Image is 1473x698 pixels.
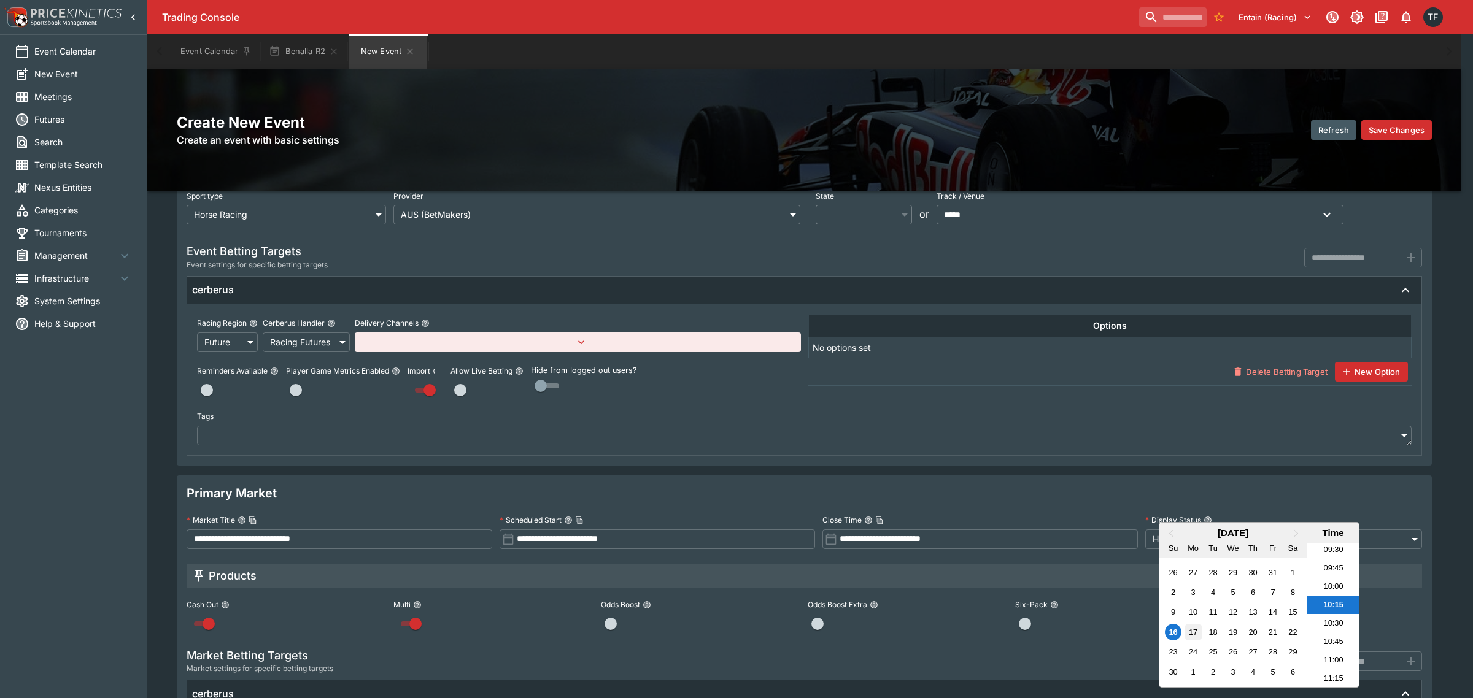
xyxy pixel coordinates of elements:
button: Previous Month [1161,524,1180,543]
div: Choose Friday, November 14th, 2025 [1264,604,1281,620]
div: Choose Wednesday, October 29th, 2025 [1224,564,1241,581]
div: Choose Monday, November 24th, 2025 [1185,643,1202,660]
div: Choose Tuesday, November 18th, 2025 [1205,624,1221,640]
div: Choose Thursday, November 13th, 2025 [1245,604,1261,620]
div: Choose Sunday, November 9th, 2025 [1165,604,1181,620]
div: Choose Saturday, November 22nd, 2025 [1285,624,1301,640]
div: Choose Tuesday, November 4th, 2025 [1205,584,1221,600]
div: Choose Monday, December 1st, 2025 [1185,664,1202,680]
ul: Time [1307,543,1359,687]
h2: [DATE] [1159,527,1307,538]
div: Choose Thursday, November 6th, 2025 [1245,584,1261,600]
div: Choose Thursday, November 27th, 2025 [1245,643,1261,660]
div: Saturday [1285,540,1301,556]
div: Choose Saturday, November 1st, 2025 [1285,564,1301,581]
div: Friday [1264,540,1281,556]
div: Choose Saturday, November 15th, 2025 [1285,604,1301,620]
li: 10:15 [1307,596,1359,614]
div: Wednesday [1224,540,1241,556]
div: Choose Friday, November 21st, 2025 [1264,624,1281,640]
div: Choose Friday, December 5th, 2025 [1264,664,1281,680]
div: Choose Monday, October 27th, 2025 [1185,564,1202,581]
div: Choose Monday, November 10th, 2025 [1185,604,1202,620]
div: Tuesday [1205,540,1221,556]
div: Choose Monday, November 17th, 2025 [1185,624,1202,640]
div: Choose Thursday, October 30th, 2025 [1245,564,1261,581]
div: Choose Friday, November 28th, 2025 [1264,643,1281,660]
div: Choose Saturday, November 8th, 2025 [1285,584,1301,600]
div: Choose Sunday, November 30th, 2025 [1165,664,1181,680]
div: Choose Sunday, November 2nd, 2025 [1165,584,1181,600]
div: Choose Sunday, November 23rd, 2025 [1165,643,1181,660]
div: Choose Saturday, December 6th, 2025 [1285,664,1301,680]
div: Sunday [1165,540,1181,556]
div: Time [1310,527,1356,538]
div: Choose Wednesday, December 3rd, 2025 [1224,664,1241,680]
li: 09:30 [1307,540,1359,559]
div: Choose Sunday, November 16th, 2025 [1165,624,1181,640]
div: Choose Date and Time [1159,522,1359,688]
div: Choose Tuesday, December 2nd, 2025 [1205,664,1221,680]
li: 10:45 [1307,632,1359,651]
div: Choose Saturday, November 29th, 2025 [1285,643,1301,660]
div: Choose Wednesday, November 26th, 2025 [1224,643,1241,660]
li: 10:00 [1307,577,1359,596]
li: 10:30 [1307,614,1359,632]
li: 11:00 [1307,651,1359,669]
div: Thursday [1245,540,1261,556]
div: Choose Friday, October 31st, 2025 [1264,564,1281,581]
button: Next Month [1287,524,1307,543]
div: Choose Tuesday, October 28th, 2025 [1205,564,1221,581]
div: Choose Wednesday, November 19th, 2025 [1224,624,1241,640]
div: Choose Tuesday, November 11th, 2025 [1205,604,1221,620]
li: 09:45 [1307,559,1359,577]
div: Monday [1185,540,1202,556]
div: Choose Monday, November 3rd, 2025 [1185,584,1202,600]
div: Choose Sunday, October 26th, 2025 [1165,564,1181,581]
div: Choose Thursday, December 4th, 2025 [1245,664,1261,680]
div: Choose Wednesday, November 12th, 2025 [1224,604,1241,620]
div: Choose Tuesday, November 25th, 2025 [1205,643,1221,660]
div: Month November, 2025 [1163,562,1302,682]
div: Choose Thursday, November 20th, 2025 [1245,624,1261,640]
div: Choose Friday, November 7th, 2025 [1264,584,1281,600]
div: Choose Wednesday, November 5th, 2025 [1224,584,1241,600]
li: 11:15 [1307,669,1359,688]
